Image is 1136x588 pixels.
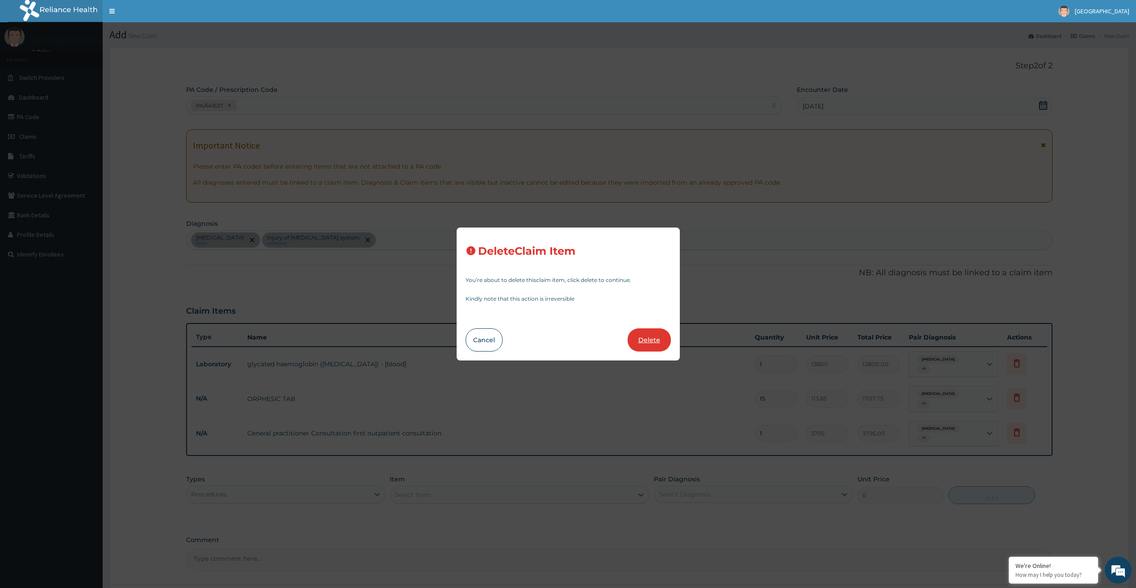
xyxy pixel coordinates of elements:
[1015,562,1091,570] div: We're Online!
[1015,571,1091,579] p: How may I help you today?
[4,244,170,275] textarea: Type your message and hit 'Enter'
[17,45,36,67] img: d_794563401_company_1708531726252_794563401
[52,112,123,203] span: We're online!
[466,296,671,302] p: Kindly note that this action is irreversible
[466,328,503,352] button: Cancel
[46,50,150,62] div: Chat with us now
[1075,7,1129,15] span: [GEOGRAPHIC_DATA]
[1058,6,1069,17] img: User Image
[478,245,575,257] h3: Delete Claim Item
[146,4,168,26] div: Minimize live chat window
[628,328,671,352] button: Delete
[466,277,671,283] p: You’re about to delete this claim item , click delete to continue.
